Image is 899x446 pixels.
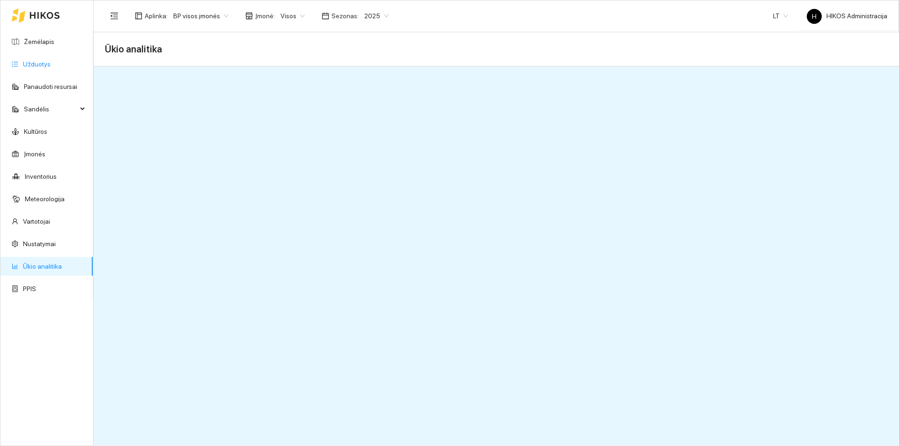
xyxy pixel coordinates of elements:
a: Inventorius [25,173,57,180]
span: BP visos įmonės [173,9,228,23]
span: LT [773,9,788,23]
span: Aplinka : [145,11,168,21]
span: Ūkio analitika [105,42,162,57]
span: Įmonė : [255,11,275,21]
span: Sandėlis [24,100,77,118]
a: Meteorologija [25,195,65,203]
span: shop [245,12,253,20]
a: Įmonės [24,150,45,158]
a: Žemėlapis [24,38,54,45]
a: Ūkio analitika [23,263,62,270]
a: Vartotojai [23,218,50,225]
span: layout [135,12,142,20]
span: Sezonas : [332,11,359,21]
a: Nustatymai [23,240,56,248]
a: Panaudoti resursai [24,83,77,90]
span: menu-fold [110,12,118,20]
span: H [812,9,817,24]
span: calendar [322,12,329,20]
span: HIKOS Administracija [807,12,887,20]
a: Kultūros [24,128,47,135]
a: Užduotys [23,60,51,68]
span: Visos [280,9,305,23]
span: 2025 [364,9,389,23]
button: menu-fold [105,7,124,25]
a: PPIS [23,285,36,292]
